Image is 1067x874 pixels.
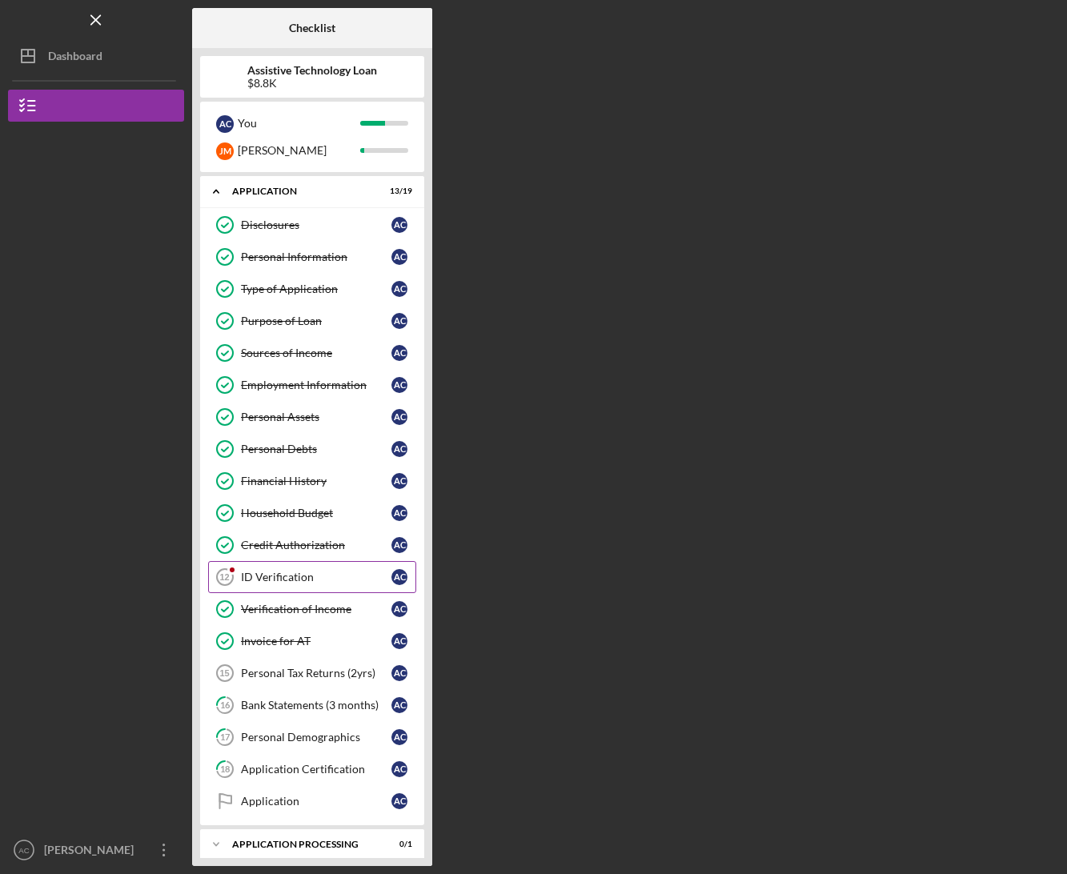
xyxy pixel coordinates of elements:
[208,401,416,433] a: Personal AssetsAC
[241,443,391,455] div: Personal Debts
[391,281,407,297] div: A C
[208,433,416,465] a: Personal DebtsAC
[208,625,416,657] a: Invoice for ATAC
[391,441,407,457] div: A C
[241,731,391,744] div: Personal Demographics
[391,345,407,361] div: A C
[208,561,416,593] a: 12ID VerificationAC
[208,465,416,497] a: Financial HistoryAC
[241,539,391,551] div: Credit Authorization
[383,840,412,849] div: 0 / 1
[216,142,234,160] div: J M
[241,795,391,808] div: Application
[241,379,391,391] div: Employment Information
[208,657,416,689] a: 15Personal Tax Returns (2yrs)AC
[391,729,407,745] div: A C
[391,473,407,489] div: A C
[18,846,29,855] text: AC
[391,249,407,265] div: A C
[391,793,407,809] div: A C
[391,313,407,329] div: A C
[391,601,407,617] div: A C
[241,507,391,519] div: Household Budget
[208,337,416,369] a: Sources of IncomeAC
[241,667,391,680] div: Personal Tax Returns (2yrs)
[208,241,416,273] a: Personal InformationAC
[241,603,391,615] div: Verification of Income
[8,40,184,72] button: Dashboard
[383,186,412,196] div: 13 / 19
[241,315,391,327] div: Purpose of Loan
[208,721,416,753] a: 17Personal DemographicsAC
[208,593,416,625] a: Verification of IncomeAC
[391,377,407,393] div: A C
[241,699,391,712] div: Bank Statements (3 months)
[8,834,184,866] button: AC[PERSON_NAME]
[208,369,416,401] a: Employment InformationAC
[241,251,391,263] div: Personal Information
[241,571,391,583] div: ID Verification
[241,218,391,231] div: Disclosures
[391,217,407,233] div: A C
[208,209,416,241] a: DisclosuresAC
[48,40,102,76] div: Dashboard
[208,497,416,529] a: Household BudgetAC
[208,305,416,337] a: Purpose of LoanAC
[216,115,234,133] div: A C
[241,763,391,776] div: Application Certification
[241,475,391,487] div: Financial History
[241,411,391,423] div: Personal Assets
[219,668,229,678] tspan: 15
[391,697,407,713] div: A C
[232,186,372,196] div: Application
[208,689,416,721] a: 16Bank Statements (3 months)AC
[391,505,407,521] div: A C
[241,635,391,647] div: Invoice for AT
[391,665,407,681] div: A C
[247,64,377,77] b: Assistive Technology Loan
[208,273,416,305] a: Type of ApplicationAC
[241,283,391,295] div: Type of Application
[289,22,335,34] b: Checklist
[220,700,231,711] tspan: 16
[391,537,407,553] div: A C
[208,785,416,817] a: ApplicationAC
[208,753,416,785] a: 18Application CertificationAC
[220,732,231,743] tspan: 17
[238,137,360,164] div: [PERSON_NAME]
[219,572,229,582] tspan: 12
[220,764,230,775] tspan: 18
[40,834,144,870] div: [PERSON_NAME]
[391,633,407,649] div: A C
[391,409,407,425] div: A C
[247,77,377,90] div: $8.8K
[241,347,391,359] div: Sources of Income
[238,110,360,137] div: You
[391,569,407,585] div: A C
[208,529,416,561] a: Credit AuthorizationAC
[232,840,372,849] div: Application Processing
[391,761,407,777] div: A C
